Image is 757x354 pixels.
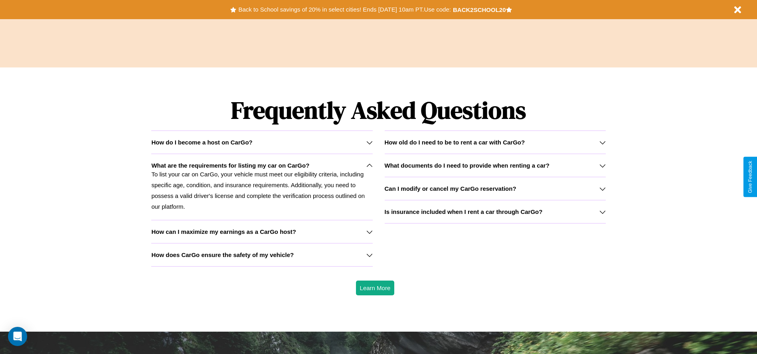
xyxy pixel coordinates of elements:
[453,6,506,13] b: BACK2SCHOOL20
[385,139,525,146] h3: How old do I need to be to rent a car with CarGo?
[356,281,395,295] button: Learn More
[385,208,543,215] h3: Is insurance included when I rent a car through CarGo?
[8,327,27,346] div: Open Intercom Messenger
[151,228,296,235] h3: How can I maximize my earnings as a CarGo host?
[747,161,753,193] div: Give Feedback
[385,162,549,169] h3: What documents do I need to provide when renting a car?
[151,90,605,131] h1: Frequently Asked Questions
[236,4,453,15] button: Back to School savings of 20% in select cities! Ends [DATE] 10am PT.Use code:
[385,185,516,192] h3: Can I modify or cancel my CarGo reservation?
[151,251,294,258] h3: How does CarGo ensure the safety of my vehicle?
[151,169,372,212] p: To list your car on CarGo, your vehicle must meet our eligibility criteria, including specific ag...
[151,162,309,169] h3: What are the requirements for listing my car on CarGo?
[151,139,252,146] h3: How do I become a host on CarGo?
